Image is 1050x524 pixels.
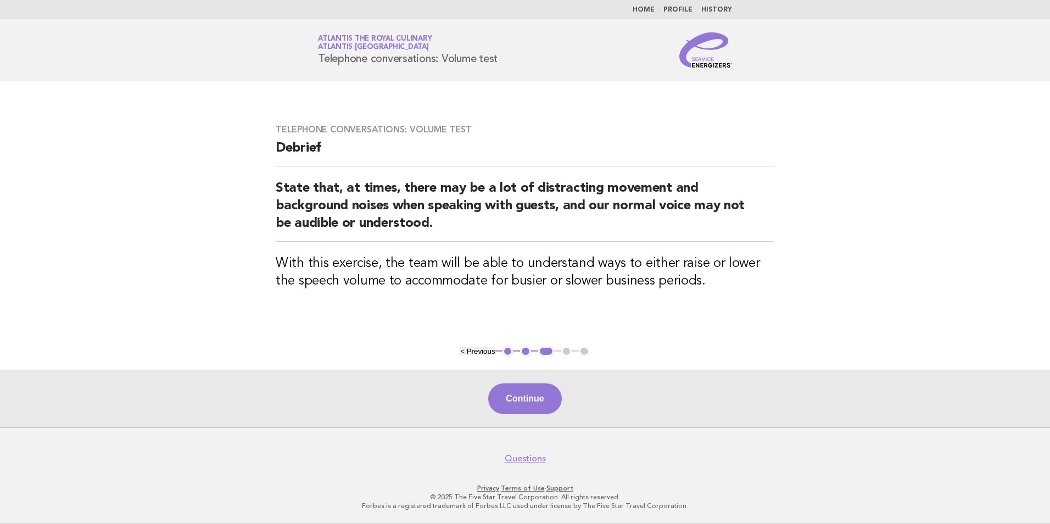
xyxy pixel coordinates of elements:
[318,35,432,51] a: Atlantis the Royal CulinaryAtlantis [GEOGRAPHIC_DATA]
[633,7,655,13] a: Home
[538,346,554,357] button: 3
[276,180,774,242] h2: State that, at times, there may be a lot of distracting movement and background noises when speak...
[276,255,774,290] h3: With this exercise, the team will be able to understand ways to either raise or lower the speech ...
[546,484,573,492] a: Support
[663,7,692,13] a: Profile
[318,36,498,64] h1: Telephone conversations: Volume test
[318,44,429,51] span: Atlantis [GEOGRAPHIC_DATA]
[520,346,531,357] button: 2
[501,484,545,492] a: Terms of Use
[276,124,774,135] h3: Telephone conversations: Volume test
[276,140,774,166] h2: Debrief
[460,347,495,355] button: < Previous
[189,493,861,501] p: © 2025 The Five Star Travel Corporation. All rights reserved.
[477,484,499,492] a: Privacy
[502,346,513,357] button: 1
[701,7,732,13] a: History
[189,501,861,510] p: Forbes is a registered trademark of Forbes LLC used under license by The Five Star Travel Corpora...
[189,484,861,493] p: · ·
[679,32,732,68] img: Service Energizers
[488,383,561,414] button: Continue
[505,453,546,464] a: Questions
